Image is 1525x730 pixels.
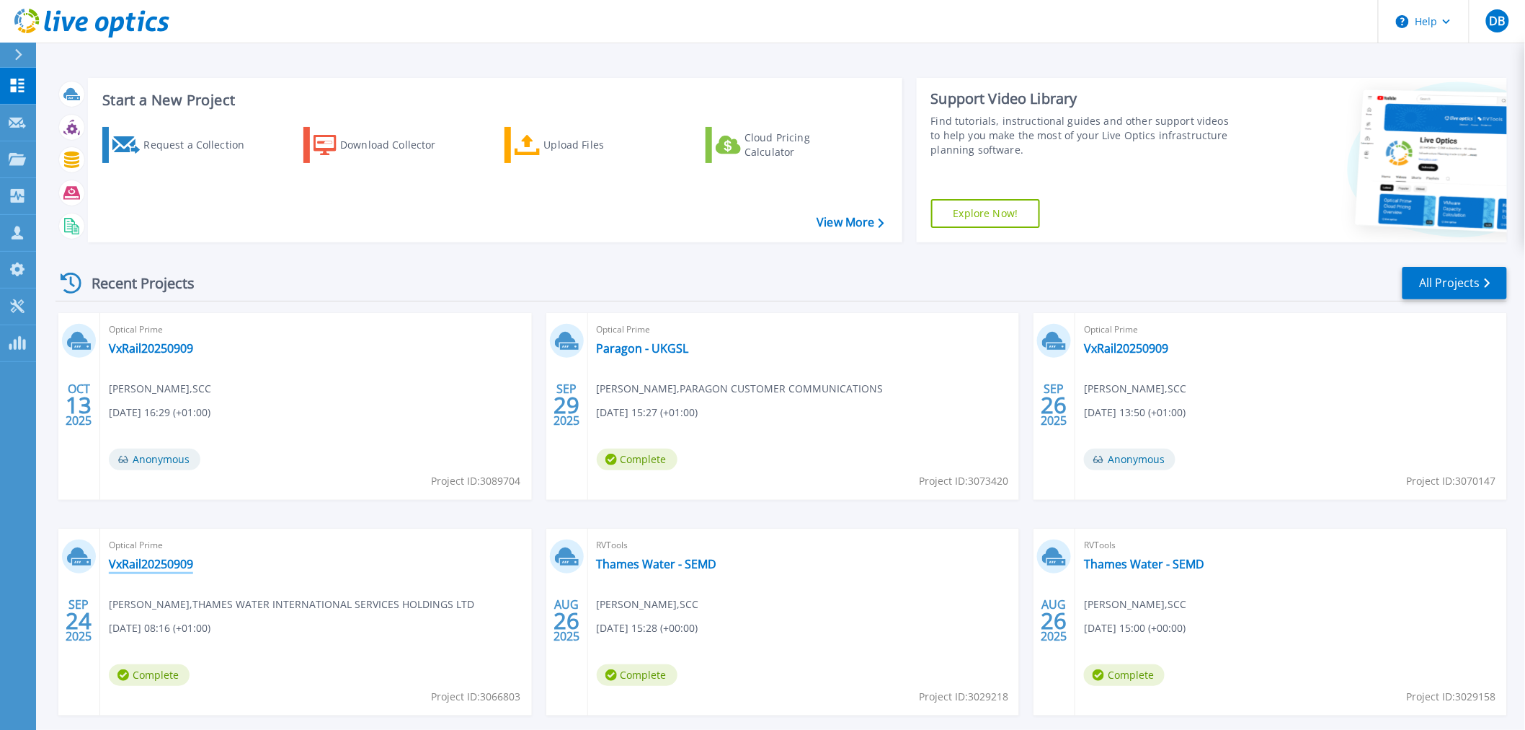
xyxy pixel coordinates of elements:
span: [PERSON_NAME] , SCC [109,381,211,397]
a: Thames Water - SEMD [597,557,717,571]
a: Thames Water - SEMD [1084,557,1204,571]
span: Project ID: 3029218 [919,689,1008,705]
a: View More [817,216,884,229]
div: Upload Files [544,131,659,159]
span: Optical Prime [1084,322,1498,338]
a: Upload Files [504,127,665,163]
span: RVTools [597,537,1011,553]
span: [PERSON_NAME] , SCC [1084,381,1186,397]
span: Complete [597,664,677,686]
span: Project ID: 3070147 [1407,473,1496,489]
div: Recent Projects [55,265,214,301]
a: VxRail20250909 [109,341,193,356]
span: 26 [1041,615,1067,627]
span: [PERSON_NAME] , PARAGON CUSTOMER COMMUNICATIONS [597,381,884,397]
span: 13 [66,399,92,411]
a: Explore Now! [931,199,1041,228]
a: Request a Collection [102,127,263,163]
span: Project ID: 3073420 [919,473,1008,489]
span: Complete [597,449,677,470]
span: [DATE] 08:16 (+01:00) [109,620,210,636]
span: 26 [553,615,579,627]
span: 26 [1041,399,1067,411]
span: [DATE] 13:50 (+01:00) [1084,405,1186,421]
span: [PERSON_NAME] , SCC [597,597,699,612]
div: Find tutorials, instructional guides and other support videos to help you make the most of your L... [931,114,1234,157]
span: Anonymous [1084,449,1175,470]
div: Support Video Library [931,89,1234,108]
span: RVTools [1084,537,1498,553]
a: Download Collector [303,127,464,163]
span: [DATE] 16:29 (+01:00) [109,405,210,421]
span: [DATE] 15:27 (+01:00) [597,405,698,421]
span: Project ID: 3029158 [1407,689,1496,705]
span: 24 [66,615,92,627]
span: DB [1489,15,1505,27]
div: SEP 2025 [553,379,580,431]
span: [DATE] 15:00 (+00:00) [1084,620,1186,636]
span: [DATE] 15:28 (+00:00) [597,620,698,636]
span: Complete [109,664,190,686]
span: Project ID: 3089704 [432,473,521,489]
div: Download Collector [340,131,455,159]
div: SEP 2025 [65,594,92,647]
div: SEP 2025 [1041,379,1068,431]
a: VxRail20250909 [1084,341,1168,356]
a: VxRail20250909 [109,557,193,571]
span: Complete [1084,664,1165,686]
div: AUG 2025 [1041,594,1068,647]
a: Paragon - UKGSL [597,341,689,356]
a: All Projects [1402,267,1507,299]
h3: Start a New Project [102,92,884,108]
div: OCT 2025 [65,379,92,431]
div: Cloud Pricing Calculator [744,131,860,159]
span: [PERSON_NAME] , THAMES WATER INTERNATIONAL SERVICES HOLDINGS LTD [109,597,474,612]
span: 29 [553,399,579,411]
span: Optical Prime [597,322,1011,338]
a: Cloud Pricing Calculator [706,127,866,163]
span: Optical Prime [109,322,523,338]
div: AUG 2025 [553,594,580,647]
span: Optical Prime [109,537,523,553]
div: Request a Collection [143,131,259,159]
span: Anonymous [109,449,200,470]
span: [PERSON_NAME] , SCC [1084,597,1186,612]
span: Project ID: 3066803 [432,689,521,705]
